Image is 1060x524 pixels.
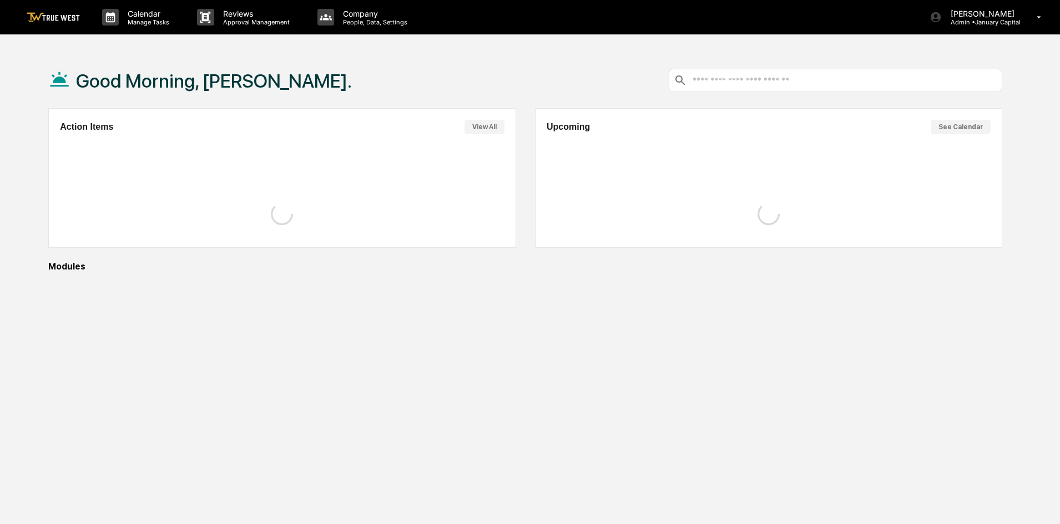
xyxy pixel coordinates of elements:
button: View All [465,120,504,134]
p: [PERSON_NAME] [942,9,1021,18]
p: Company [334,9,413,18]
h2: Upcoming [547,122,590,132]
p: Approval Management [214,18,295,26]
button: See Calendar [931,120,991,134]
p: Admin • January Capital [942,18,1021,26]
img: logo [27,12,80,23]
p: Calendar [119,9,175,18]
div: Modules [48,261,1002,272]
p: Manage Tasks [119,18,175,26]
p: People, Data, Settings [334,18,413,26]
h1: Good Morning, [PERSON_NAME]. [76,70,352,92]
h2: Action Items [60,122,113,132]
p: Reviews [214,9,295,18]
